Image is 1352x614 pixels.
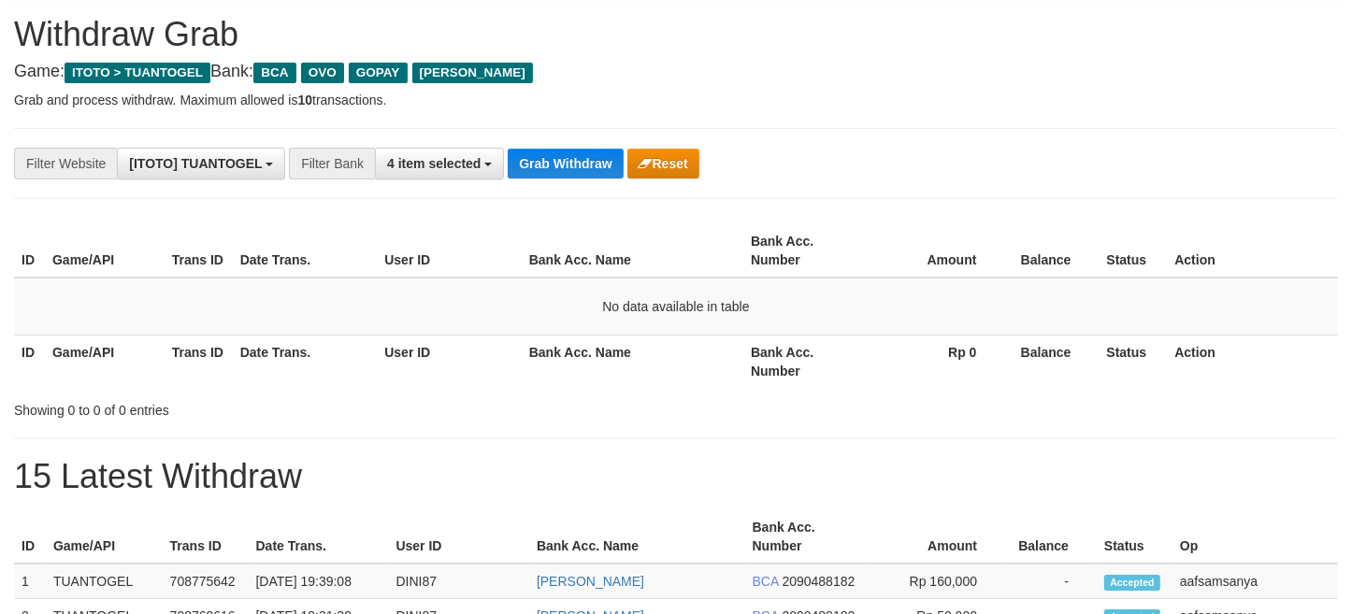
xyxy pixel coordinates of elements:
strong: 10 [297,93,312,107]
h4: Game: Bank: [14,63,1338,81]
th: Date Trans. [233,224,378,278]
button: Reset [627,149,699,178]
td: Rp 160,000 [868,564,1005,599]
div: Filter Website [14,148,117,179]
th: Rp 0 [863,335,1005,388]
th: Bank Acc. Name [522,224,743,278]
th: Trans ID [165,335,233,388]
td: 1 [14,564,46,599]
th: User ID [388,510,529,564]
th: User ID [377,335,522,388]
span: OVO [301,63,344,83]
th: Bank Acc. Number [745,510,868,564]
span: ITOTO > TUANTOGEL [65,63,210,83]
th: Game/API [46,510,163,564]
th: Trans ID [165,224,233,278]
th: Game/API [45,224,165,278]
span: [ITOTO] TUANTOGEL [129,156,262,171]
a: [PERSON_NAME] [537,574,644,589]
th: Date Trans. [233,335,378,388]
th: Date Trans. [249,510,389,564]
th: Bank Acc. Name [529,510,745,564]
div: Showing 0 to 0 of 0 entries [14,393,550,420]
h1: Withdraw Grab [14,16,1338,53]
td: aafsamsanya [1172,564,1338,599]
span: BCA [253,63,295,83]
td: No data available in table [14,278,1338,336]
th: Action [1167,335,1338,388]
th: Status [1100,224,1168,278]
th: Balance [1005,335,1100,388]
th: Trans ID [163,510,249,564]
td: - [1005,564,1097,599]
td: TUANTOGEL [46,564,163,599]
th: Game/API [45,335,165,388]
div: Filter Bank [289,148,375,179]
span: GOPAY [349,63,408,83]
th: Bank Acc. Name [522,335,743,388]
th: Amount [863,224,1005,278]
h1: 15 Latest Withdraw [14,458,1338,495]
th: ID [14,335,45,388]
span: Accepted [1104,575,1160,591]
button: [ITOTO] TUANTOGEL [117,148,285,179]
th: Bank Acc. Number [743,224,863,278]
span: Copy 2090488182 to clipboard [783,574,856,589]
button: Grab Withdraw [508,149,623,178]
span: [PERSON_NAME] [412,63,533,83]
th: Status [1097,510,1172,564]
td: DINI87 [388,564,529,599]
button: 4 item selected [375,148,504,179]
th: Amount [868,510,1005,564]
th: User ID [377,224,522,278]
th: Balance [1005,224,1100,278]
p: Grab and process withdraw. Maximum allowed is transactions. [14,91,1338,109]
th: Action [1167,224,1338,278]
th: ID [14,224,45,278]
th: Op [1172,510,1338,564]
th: Status [1100,335,1168,388]
span: BCA [753,574,779,589]
th: ID [14,510,46,564]
th: Balance [1005,510,1097,564]
span: 4 item selected [387,156,481,171]
td: 708775642 [163,564,249,599]
th: Bank Acc. Number [743,335,863,388]
td: [DATE] 19:39:08 [249,564,389,599]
